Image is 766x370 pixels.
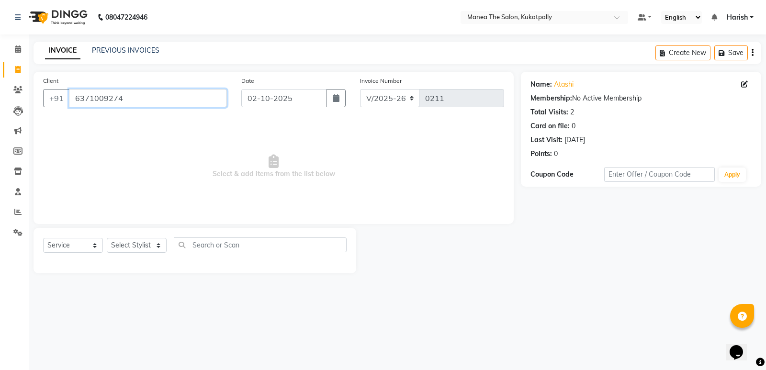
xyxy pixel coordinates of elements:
div: 0 [572,121,575,131]
button: Create New [655,45,710,60]
div: Last Visit: [530,135,563,145]
button: +91 [43,89,70,107]
div: 2 [570,107,574,117]
a: Atashi [554,79,574,90]
img: logo [24,4,90,31]
div: Points: [530,149,552,159]
input: Enter Offer / Coupon Code [604,167,715,182]
div: No Active Membership [530,93,752,103]
span: Harish [727,12,748,22]
div: Total Visits: [530,107,568,117]
div: Coupon Code [530,169,604,179]
a: PREVIOUS INVOICES [92,46,159,55]
div: Name: [530,79,552,90]
button: Save [714,45,748,60]
a: INVOICE [45,42,80,59]
div: Membership: [530,93,572,103]
label: Invoice Number [360,77,402,85]
div: Card on file: [530,121,570,131]
b: 08047224946 [105,4,147,31]
span: Select & add items from the list below [43,119,504,214]
iframe: chat widget [726,332,756,360]
label: Client [43,77,58,85]
button: Apply [719,168,746,182]
label: Date [241,77,254,85]
input: Search or Scan [174,237,347,252]
div: [DATE] [564,135,585,145]
div: 0 [554,149,558,159]
input: Search by Name/Mobile/Email/Code [69,89,227,107]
